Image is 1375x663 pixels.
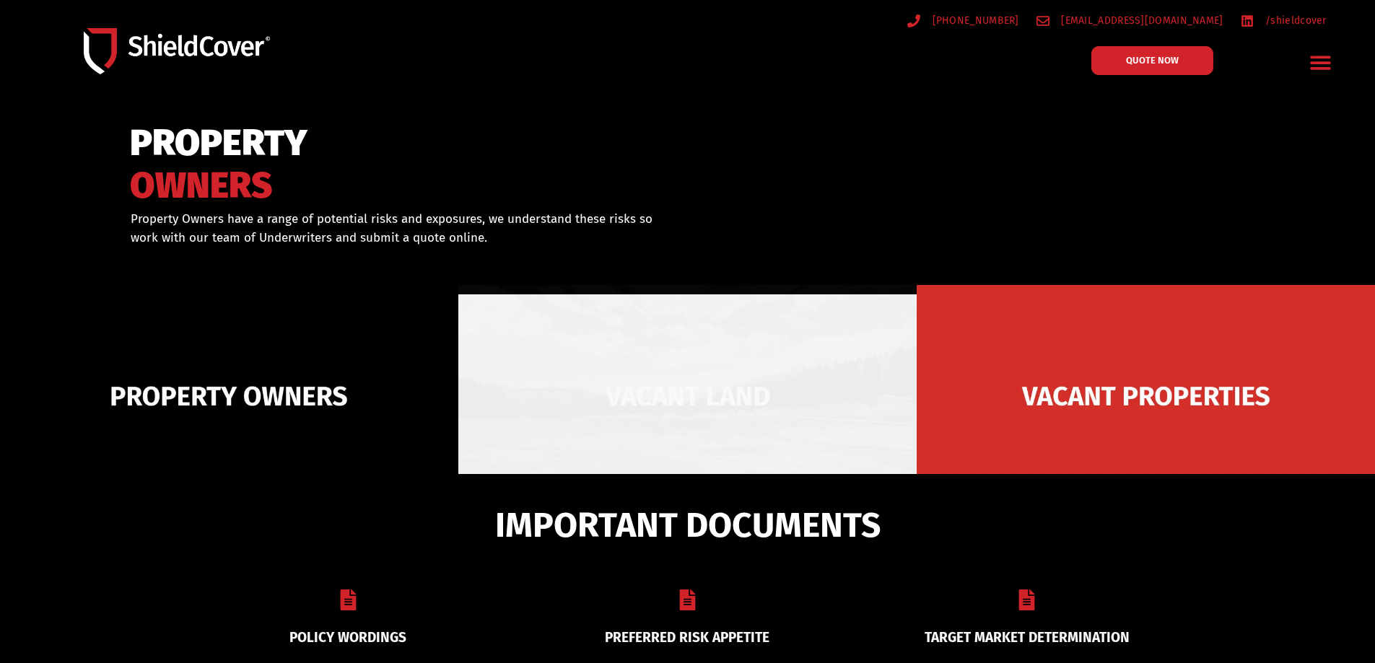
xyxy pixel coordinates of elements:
[1241,12,1327,30] a: /shieldcover
[907,12,1019,30] a: [PHONE_NUMBER]
[289,629,406,646] a: POLICY WORDINGS
[605,629,769,646] a: PREFERRED RISK APPETITE
[1057,12,1223,30] span: [EMAIL_ADDRESS][DOMAIN_NAME]
[1092,148,1375,663] iframe: LiveChat chat widget
[1262,12,1327,30] span: /shieldcover
[84,28,270,74] img: Shield-Cover-Underwriting-Australia-logo-full
[929,12,1019,30] span: [PHONE_NUMBER]
[495,511,881,539] span: IMPORTANT DOCUMENTS
[458,285,917,507] img: Vacant Land liability cover
[130,128,307,158] span: PROPERTY
[1036,12,1223,30] a: [EMAIL_ADDRESS][DOMAIN_NAME]
[1126,56,1179,65] span: QUOTE NOW
[1091,46,1213,75] a: QUOTE NOW
[925,629,1130,646] a: TARGET MARKET DETERMINATION
[1304,45,1338,79] div: Menu Toggle
[131,210,669,247] p: Property Owners have a range of potential risks and exposures, we understand these risks so work ...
